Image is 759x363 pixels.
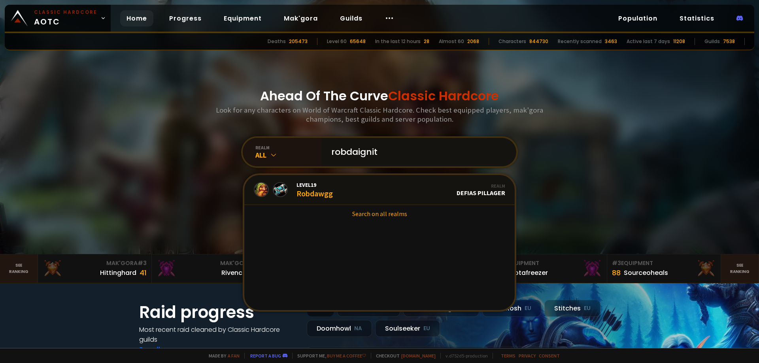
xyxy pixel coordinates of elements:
[255,150,322,160] div: All
[439,38,464,45] div: Almost 60
[624,268,668,278] div: Sourceoheals
[139,325,297,344] h4: Most recent raid cleaned by Classic Hardcore guilds
[704,38,720,45] div: Guilds
[401,353,436,359] a: [DOMAIN_NAME]
[424,38,429,45] div: 28
[327,138,507,166] input: Search a character...
[138,259,147,267] span: # 3
[34,9,97,28] span: AOTC
[260,87,499,105] h1: Ahead Of The Curve
[440,353,488,359] span: v. d752d5 - production
[375,320,440,337] div: Soulseeker
[268,38,286,45] div: Deaths
[723,38,735,45] div: 7538
[498,259,602,267] div: Equipment
[673,10,721,26] a: Statistics
[307,320,372,337] div: Doomhowl
[544,300,600,317] div: Stitches
[140,267,147,278] div: 41
[34,9,97,16] small: Classic Hardcore
[139,345,191,354] a: See all progress
[292,353,366,359] span: Support me,
[354,325,362,333] small: NA
[584,305,591,312] small: EU
[217,10,268,26] a: Equipment
[510,268,548,278] div: Notafreezer
[457,183,505,197] div: Defias Pillager
[228,353,240,359] a: a fan
[673,38,685,45] div: 11208
[250,353,281,359] a: Report a bug
[100,268,136,278] div: Hittinghard
[607,254,721,283] a: #3Equipment88Sourceoheals
[289,38,308,45] div: 205473
[327,38,347,45] div: Level 60
[163,10,208,26] a: Progress
[296,181,333,198] div: Robdawgg
[612,259,621,267] span: # 3
[43,259,147,267] div: Mak'Gora
[139,300,297,325] h1: Raid progress
[244,175,515,205] a: Level19RobdawggRealmDefias Pillager
[612,267,621,278] div: 88
[519,353,536,359] a: Privacy
[423,325,430,333] small: EU
[558,38,602,45] div: Recently scanned
[255,145,322,150] div: realm
[539,353,560,359] a: Consent
[498,38,526,45] div: Characters
[334,10,369,26] a: Guilds
[221,268,246,278] div: Rivench
[612,10,664,26] a: Population
[371,353,436,359] span: Checkout
[157,259,261,267] div: Mak'Gora
[296,181,333,188] span: Level 19
[627,38,670,45] div: Active last 7 days
[605,38,617,45] div: 3463
[388,87,499,105] span: Classic Hardcore
[5,5,111,32] a: Classic HardcoreAOTC
[482,300,541,317] div: Nek'Rosh
[213,105,546,124] h3: Look for any characters on World of Warcraft Classic Hardcore. Check best equipped players, mak'g...
[244,205,515,222] a: Search on all realms
[375,38,421,45] div: In the last 12 hours
[529,38,548,45] div: 844730
[204,353,240,359] span: Made by
[501,353,515,359] a: Terms
[120,10,153,26] a: Home
[721,254,759,283] a: Seeranking
[467,38,479,45] div: 2068
[38,254,152,283] a: Mak'Gora#3Hittinghard41
[612,259,716,267] div: Equipment
[350,38,366,45] div: 65648
[493,254,607,283] a: #2Equipment88Notafreezer
[327,353,366,359] a: Buy me a coffee
[278,10,324,26] a: Mak'gora
[457,183,505,189] div: Realm
[525,305,531,312] small: EU
[152,254,266,283] a: Mak'Gora#2Rivench100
